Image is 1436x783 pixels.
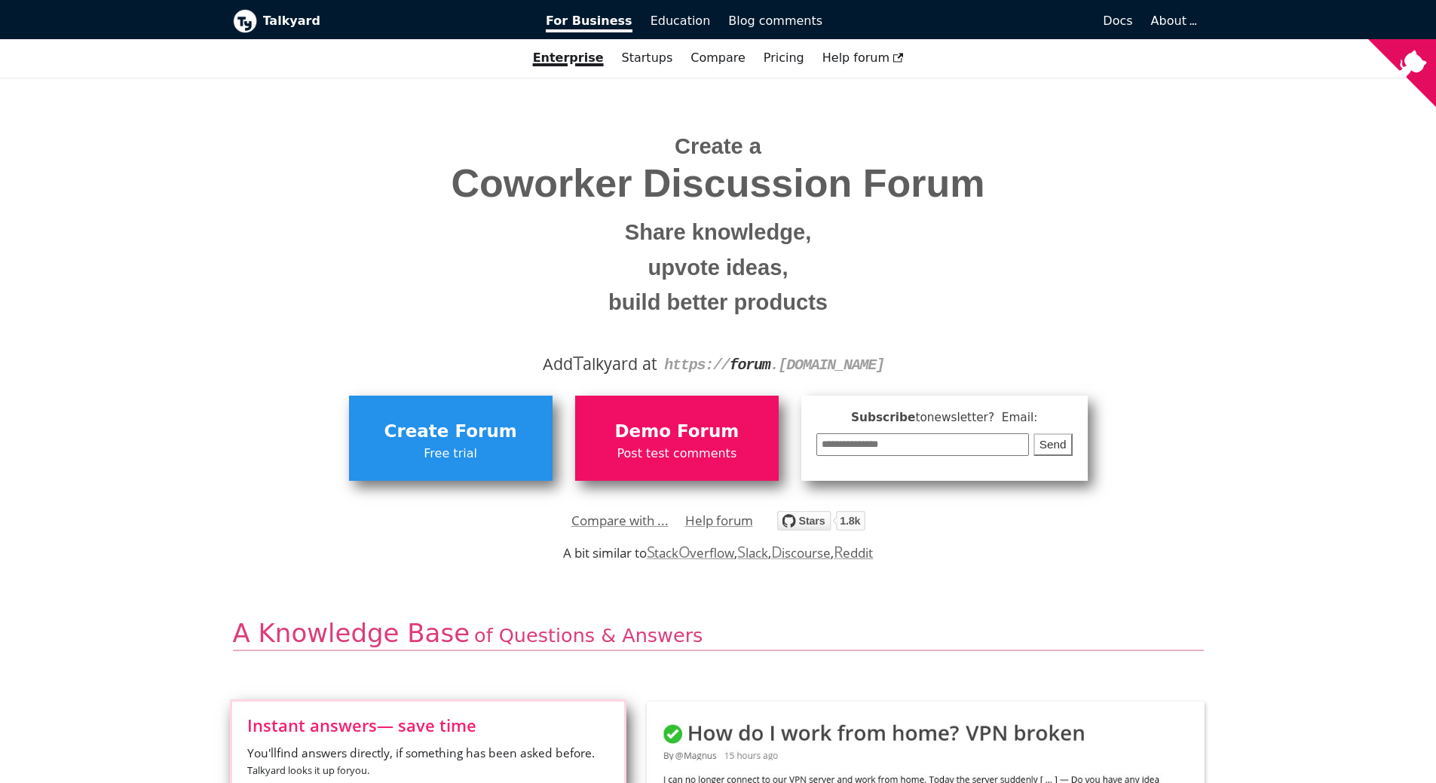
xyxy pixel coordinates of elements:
a: Create ForumFree trial [349,396,553,480]
a: For Business [537,8,641,34]
a: Reddit [834,544,873,561]
a: Blog comments [719,8,831,34]
a: Startups [613,45,682,71]
span: Create a [675,134,761,158]
a: Compare [690,50,746,65]
span: D [771,541,782,562]
div: Add alkyard at [244,351,1193,377]
span: T [573,349,583,376]
span: Subscribe [816,408,1073,427]
span: S [647,541,655,562]
span: Education [651,14,711,28]
a: Star debiki/talkyard on GitHub [777,513,865,535]
small: Talkyard looks it up for you . [247,763,369,777]
img: Talkyard logo [233,9,257,33]
span: Blog comments [728,14,822,28]
span: R [834,541,844,562]
span: Coworker Discussion Forum [244,162,1193,205]
a: Pricing [755,45,813,71]
span: S [737,541,746,562]
code: https:// . [DOMAIN_NAME] [664,356,884,374]
span: Help forum [822,50,904,65]
h2: A Knowledge Base [233,617,1204,651]
a: Education [641,8,720,34]
a: Compare with ... [571,509,669,532]
span: Docs [1103,14,1132,28]
span: Create Forum [357,417,545,446]
b: Talkyard [263,11,525,31]
span: Instant answers — save time [247,717,609,733]
span: Post test comments [583,444,771,463]
button: Send [1033,433,1073,457]
strong: forum [730,356,770,374]
a: Talkyard logoTalkyard [233,9,525,33]
span: of Questions & Answers [474,624,703,647]
span: For Business [546,14,632,32]
span: O [678,541,690,562]
a: Slack [737,544,767,561]
img: talkyard.svg [777,511,865,531]
a: About [1151,14,1195,28]
a: Docs [831,8,1142,34]
a: Discourse [771,544,831,561]
span: Demo Forum [583,417,771,446]
a: StackOverflow [647,544,735,561]
small: upvote ideas, [244,250,1193,286]
a: Enterprise [524,45,613,71]
a: Demo ForumPost test comments [575,396,779,480]
span: You'll find answers directly, if something has been asked before. [247,745,609,779]
small: build better products [244,285,1193,320]
small: Share knowledge, [244,215,1193,250]
a: Help forum [685,509,753,532]
span: Free trial [357,444,545,463]
a: Help forum [813,45,913,71]
span: to newsletter ? Email: [915,411,1037,424]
